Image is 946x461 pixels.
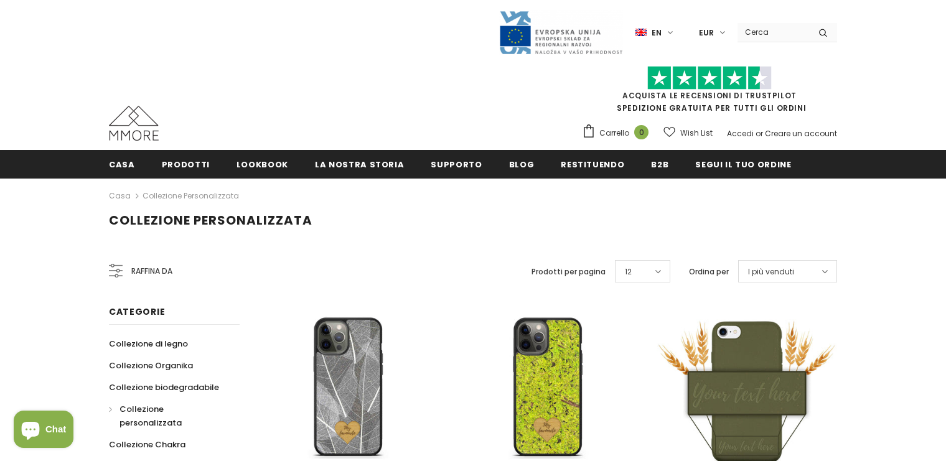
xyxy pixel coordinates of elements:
[109,360,193,371] span: Collezione Organika
[109,150,135,178] a: Casa
[109,159,135,170] span: Casa
[499,27,623,37] a: Javni Razpis
[699,27,714,39] span: EUR
[625,266,632,278] span: 12
[431,150,482,178] a: supporto
[109,106,159,141] img: Casi MMORE
[651,159,668,170] span: B2B
[561,150,624,178] a: Restituendo
[727,128,754,139] a: Accedi
[143,190,239,201] a: Collezione personalizzata
[236,150,288,178] a: Lookbook
[131,264,172,278] span: Raffina da
[162,150,210,178] a: Prodotti
[109,398,226,434] a: Collezione personalizzata
[680,127,713,139] span: Wish List
[561,159,624,170] span: Restituendo
[10,411,77,451] inbox-online-store-chat: Shopify online store chat
[756,128,763,139] span: or
[765,128,837,139] a: Creare un account
[647,66,772,90] img: Fidati di Pilot Stars
[109,333,188,355] a: Collezione di legno
[635,27,647,38] img: i-lang-1.png
[499,10,623,55] img: Javni Razpis
[695,159,791,170] span: Segui il tuo ordine
[162,159,210,170] span: Prodotti
[663,122,713,144] a: Wish List
[651,150,668,178] a: B2B
[119,403,182,429] span: Collezione personalizzata
[599,127,629,139] span: Carrello
[509,159,535,170] span: Blog
[109,376,219,398] a: Collezione biodegradabile
[109,355,193,376] a: Collezione Organika
[109,305,165,318] span: Categorie
[109,212,312,229] span: Collezione personalizzata
[652,27,662,39] span: en
[532,266,606,278] label: Prodotti per pagina
[109,338,188,350] span: Collezione di legno
[582,72,837,113] span: SPEDIZIONE GRATUITA PER TUTTI GLI ORDINI
[582,124,655,142] a: Carrello 0
[738,23,809,41] input: Search Site
[689,266,729,278] label: Ordina per
[695,150,791,178] a: Segui il tuo ordine
[315,150,404,178] a: La nostra storia
[634,125,649,139] span: 0
[109,434,185,455] a: Collezione Chakra
[748,266,794,278] span: I più venduti
[315,159,404,170] span: La nostra storia
[509,150,535,178] a: Blog
[109,381,219,393] span: Collezione biodegradabile
[109,439,185,450] span: Collezione Chakra
[431,159,482,170] span: supporto
[236,159,288,170] span: Lookbook
[622,90,797,101] a: Acquista le recensioni di TrustPilot
[109,189,131,203] a: Casa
